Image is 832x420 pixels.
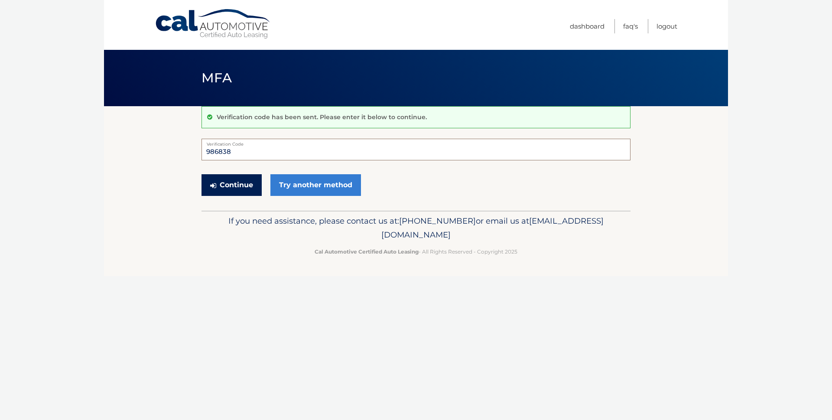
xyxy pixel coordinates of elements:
input: Verification Code [201,139,630,160]
span: [EMAIL_ADDRESS][DOMAIN_NAME] [381,216,604,240]
a: Dashboard [570,19,604,33]
p: - All Rights Reserved - Copyright 2025 [207,247,625,256]
span: [PHONE_NUMBER] [399,216,476,226]
span: MFA [201,70,232,86]
strong: Cal Automotive Certified Auto Leasing [315,248,419,255]
a: Logout [656,19,677,33]
a: Try another method [270,174,361,196]
a: FAQ's [623,19,638,33]
a: Cal Automotive [155,9,272,39]
button: Continue [201,174,262,196]
p: If you need assistance, please contact us at: or email us at [207,214,625,242]
p: Verification code has been sent. Please enter it below to continue. [217,113,427,121]
label: Verification Code [201,139,630,146]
